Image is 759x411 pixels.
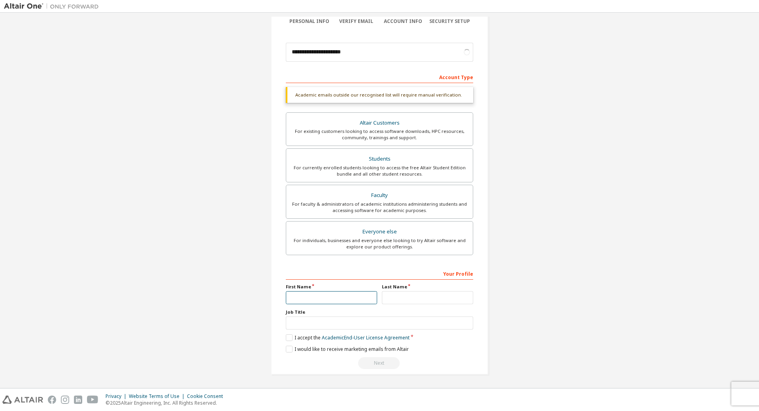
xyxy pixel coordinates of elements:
img: linkedin.svg [74,396,82,404]
div: Altair Customers [291,117,468,129]
label: Job Title [286,309,473,315]
div: Cookie Consent [187,393,228,400]
label: First Name [286,284,377,290]
div: Please wait while checking email ... [286,357,473,369]
div: For individuals, businesses and everyone else looking to try Altair software and explore our prod... [291,237,468,250]
div: Faculty [291,190,468,201]
p: © 2025 Altair Engineering, Inc. All Rights Reserved. [106,400,228,406]
div: For faculty & administrators of academic institutions administering students and accessing softwa... [291,201,468,214]
a: Academic End-User License Agreement [322,334,410,341]
div: Account Type [286,70,473,83]
img: youtube.svg [87,396,98,404]
label: Last Name [382,284,473,290]
img: instagram.svg [61,396,69,404]
div: Academic emails outside our recognised list will require manual verification. [286,87,473,103]
div: Website Terms of Use [129,393,187,400]
div: Personal Info [286,18,333,25]
label: I accept the [286,334,410,341]
label: I would like to receive marketing emails from Altair [286,346,409,352]
div: Security Setup [427,18,474,25]
div: Students [291,153,468,165]
div: For existing customers looking to access software downloads, HPC resources, community, trainings ... [291,128,468,141]
img: altair_logo.svg [2,396,43,404]
div: Your Profile [286,267,473,280]
div: Verify Email [333,18,380,25]
img: facebook.svg [48,396,56,404]
div: Everyone else [291,226,468,237]
div: Account Info [379,18,427,25]
div: For currently enrolled students looking to access the free Altair Student Edition bundle and all ... [291,165,468,177]
div: Privacy [106,393,129,400]
img: Altair One [4,2,103,10]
